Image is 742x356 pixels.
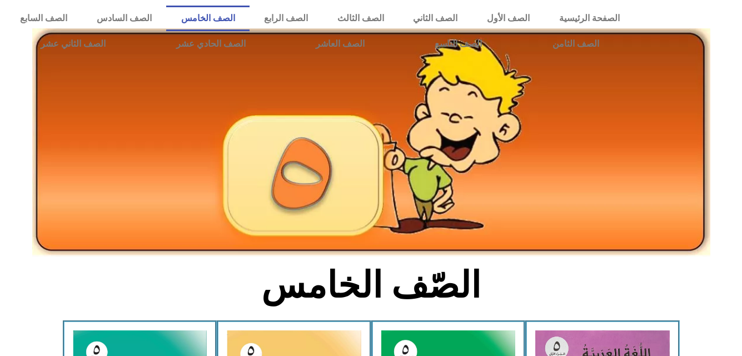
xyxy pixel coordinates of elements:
a: الصف السابع [6,6,82,31]
h2: الصّف الخامس [187,264,555,307]
a: الصف الأول [472,6,545,31]
a: الصف الثاني [399,6,472,31]
a: الصف الحادي عشر [141,31,280,57]
a: الصف العاشر [281,31,400,57]
a: الصف السادس [82,6,167,31]
a: الصف الثامن [517,31,634,57]
a: الصفحة الرئيسية [544,6,634,31]
a: الصف الثاني عشر [6,31,141,57]
a: الصف الخامس [166,6,250,31]
a: الصف الثالث [322,6,399,31]
a: الصف الرابع [250,6,323,31]
a: الصف التاسع [400,31,517,57]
